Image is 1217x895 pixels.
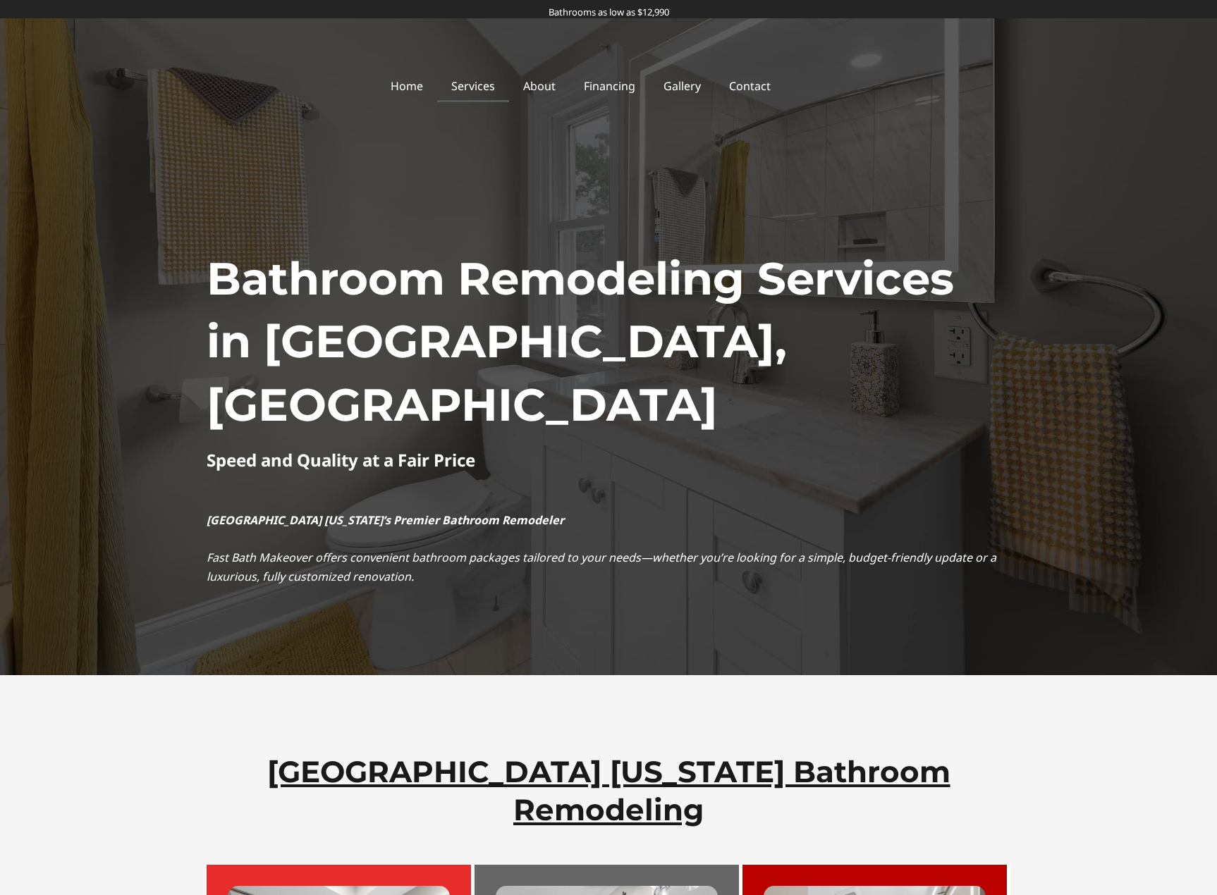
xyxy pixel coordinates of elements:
[207,550,996,584] em: Fast Bath Makeover offers convenient bathroom packages tailored to your needs—whether you’re look...
[207,247,1010,437] h1: Bathroom Remodeling Services in [GEOGRAPHIC_DATA], [GEOGRAPHIC_DATA]
[570,70,649,102] a: Financing
[377,70,437,102] a: Home
[509,70,570,102] a: About
[207,448,475,471] strong: Speed and Quality at a Fair Price
[214,753,1003,829] h2: [GEOGRAPHIC_DATA] [US_STATE] Bathroom Remodeling​
[207,512,564,528] strong: [GEOGRAPHIC_DATA] [US_STATE]’s Premier Bathroom Remodeler
[715,70,785,102] a: Contact
[437,70,509,102] a: Services
[649,70,715,102] a: Gallery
